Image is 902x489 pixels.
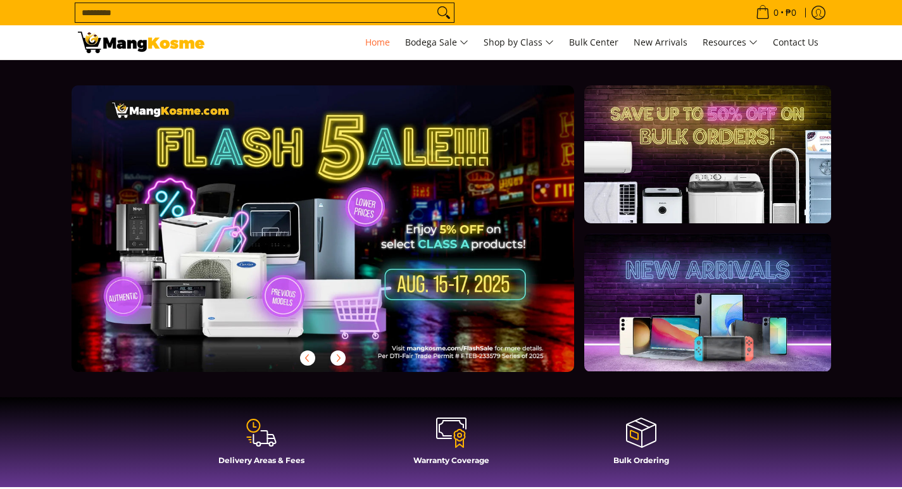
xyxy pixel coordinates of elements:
[752,6,800,20] span: •
[294,344,322,372] button: Previous
[217,25,825,59] nav: Main Menu
[399,25,475,59] a: Bodega Sale
[363,455,540,465] h4: Warranty Coverage
[405,35,468,51] span: Bodega Sale
[772,8,780,17] span: 0
[553,416,730,474] a: Bulk Ordering
[72,85,615,392] a: More
[767,25,825,59] a: Contact Us
[773,36,818,48] span: Contact Us
[634,36,687,48] span: New Arrivals
[484,35,554,51] span: Shop by Class
[173,416,350,474] a: Delivery Areas & Fees
[78,32,204,53] img: Mang Kosme: Your Home Appliances Warehouse Sale Partner!
[703,35,758,51] span: Resources
[553,455,730,465] h4: Bulk Ordering
[569,36,618,48] span: Bulk Center
[563,25,625,59] a: Bulk Center
[627,25,694,59] a: New Arrivals
[359,25,396,59] a: Home
[434,3,454,22] button: Search
[696,25,764,59] a: Resources
[324,344,352,372] button: Next
[477,25,560,59] a: Shop by Class
[784,8,798,17] span: ₱0
[363,416,540,474] a: Warranty Coverage
[365,36,390,48] span: Home
[173,455,350,465] h4: Delivery Areas & Fees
